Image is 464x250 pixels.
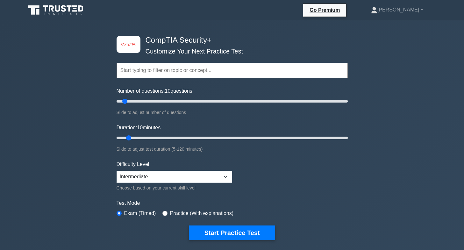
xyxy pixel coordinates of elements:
[117,199,348,207] label: Test Mode
[117,145,348,153] div: Slide to adjust test duration (5-120 minutes)
[117,87,192,95] label: Number of questions: questions
[170,210,233,217] label: Practice (With explanations)
[165,88,171,94] span: 10
[356,4,439,16] a: [PERSON_NAME]
[117,184,232,192] div: Choose based on your current skill level
[306,6,344,14] a: Go Premium
[117,109,348,116] div: Slide to adjust number of questions
[117,63,348,78] input: Start typing to filter on topic or concept...
[143,36,317,45] h4: CompTIA Security+
[117,161,149,168] label: Difficulty Level
[137,125,143,130] span: 10
[189,225,275,240] button: Start Practice Test
[117,124,161,132] label: Duration: minutes
[124,210,156,217] label: Exam (Timed)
